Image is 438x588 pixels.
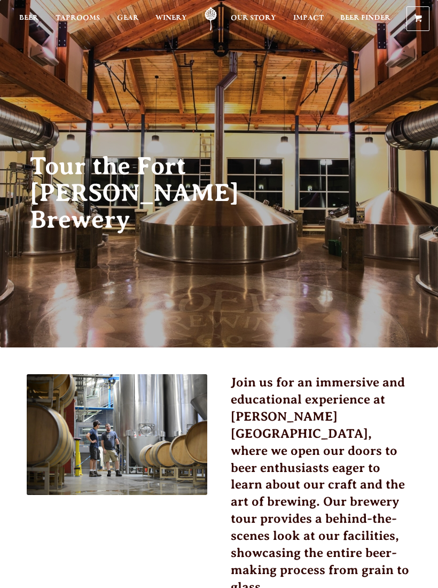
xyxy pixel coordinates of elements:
[155,14,187,22] span: Winery
[293,14,324,22] span: Impact
[340,7,390,31] a: Beer Finder
[293,7,324,31] a: Impact
[56,14,100,22] span: Taprooms
[198,7,224,31] a: Odell Home
[117,14,139,22] span: Gear
[231,14,276,22] span: Our Story
[19,7,38,31] a: Beer
[117,7,139,31] a: Gear
[27,374,207,495] img: 51296704916_1a94a6d996_c
[155,7,187,31] a: Winery
[56,7,100,31] a: Taprooms
[30,153,261,233] h2: Tour the Fort [PERSON_NAME] Brewery
[19,14,38,22] span: Beer
[340,14,390,22] span: Beer Finder
[231,7,276,31] a: Our Story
